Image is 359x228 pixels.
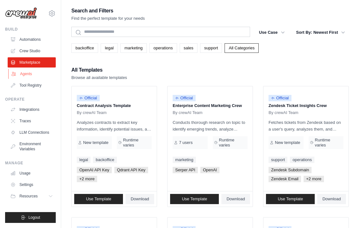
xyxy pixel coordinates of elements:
a: support [200,43,222,53]
a: Tool Registry [8,80,56,90]
span: 7 users [179,140,193,145]
span: Qdrant API Key [114,167,148,173]
a: backoffice [71,43,98,53]
button: Sort By: Newest First [292,27,349,38]
a: Settings [8,180,56,190]
p: Browse all available templates [71,75,127,81]
p: Contract Analysis Template [77,103,152,109]
a: Environment Variables [8,139,56,154]
a: Download [221,194,250,204]
span: New template [83,140,108,145]
a: Automations [8,34,56,45]
span: Use Template [182,196,207,202]
p: Zendesk Ticket Insights Crew [269,103,343,109]
a: LLM Connections [8,127,56,138]
span: +2 more [304,176,324,182]
a: Traces [8,116,56,126]
a: Use Template [74,194,123,204]
span: By crewAI Team [173,110,203,115]
a: operations [290,157,314,163]
a: Download [317,194,346,204]
img: Logo [5,7,37,19]
div: Build [5,27,56,32]
span: Download [322,196,341,202]
span: By crewAI Team [77,110,107,115]
p: Find the perfect template for your needs [71,15,145,22]
button: Use Case [255,27,289,38]
a: legal [77,157,90,163]
span: Official [269,95,291,101]
a: marketing [173,157,196,163]
p: Enterprise Content Marketing Crew [173,103,248,109]
a: Usage [8,168,56,178]
a: backoffice [93,157,117,163]
a: Download [126,194,154,204]
span: Download [131,196,149,202]
div: Manage [5,160,56,166]
a: sales [180,43,197,53]
span: Download [226,196,245,202]
a: Integrations [8,104,56,115]
span: Zendesk Subdomain [269,167,312,173]
span: +2 more [77,176,97,182]
a: support [269,157,287,163]
span: New template [275,140,300,145]
a: Marketplace [8,57,56,68]
div: Operate [5,97,56,102]
a: Use Template [170,194,219,204]
a: Crew Studio [8,46,56,56]
p: Conducts thorough research on topic to identify emerging trends, analyze competitor strategies, a... [173,119,248,132]
span: Logout [28,215,40,220]
a: All Categories [225,43,259,53]
span: By crewAI Team [269,110,298,115]
span: Runtime varies [315,138,342,148]
a: marketing [120,43,147,53]
a: legal [101,43,118,53]
p: Analyzes contracts to extract key information, identify potential issues, and provide insights fo... [77,119,152,132]
span: Official [173,95,196,101]
span: Official [77,95,100,101]
a: Use Template [266,194,315,204]
button: Resources [8,191,56,201]
span: Resources [19,194,38,199]
span: Runtime varies [219,138,246,148]
span: Use Template [278,196,303,202]
a: Agents [8,69,56,79]
span: Use Template [86,196,111,202]
span: Serper API [173,167,198,173]
h2: Search and Filters [71,6,145,15]
a: operations [149,43,177,53]
h2: All Templates [71,66,127,75]
p: Fetches tickets from Zendesk based on a user's query, analyzes them, and generates a summary. Out... [269,119,343,132]
span: Zendesk Email [269,176,301,182]
span: OpenAI API Key [77,167,112,173]
span: Runtime varies [123,138,150,148]
button: Logout [5,212,56,223]
span: OpenAI [200,167,219,173]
